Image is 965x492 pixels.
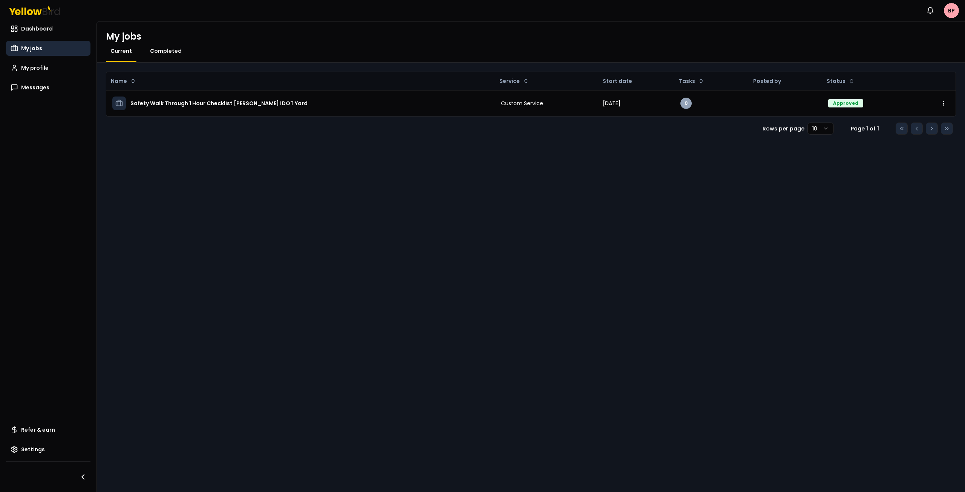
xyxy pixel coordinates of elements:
[944,3,959,18] span: BP
[6,41,90,56] a: My jobs
[108,75,139,87] button: Name
[501,100,543,107] span: Custom Service
[603,100,620,107] span: [DATE]
[6,442,90,457] a: Settings
[6,422,90,437] a: Refer & earn
[828,99,863,107] div: Approved
[106,47,136,55] a: Current
[499,77,520,85] span: Service
[597,72,674,90] th: Start date
[21,446,45,453] span: Settings
[111,77,127,85] span: Name
[21,84,49,91] span: Messages
[21,44,42,52] span: My jobs
[6,80,90,95] a: Messages
[146,47,186,55] a: Completed
[680,98,692,109] div: 0
[21,64,49,72] span: My profile
[21,426,55,434] span: Refer & earn
[763,125,804,132] p: Rows per page
[150,47,182,55] span: Completed
[110,47,132,55] span: Current
[679,77,695,85] span: Tasks
[496,75,532,87] button: Service
[106,31,141,43] h1: My jobs
[747,72,822,90] th: Posted by
[846,125,884,132] div: Page 1 of 1
[6,60,90,75] a: My profile
[21,25,53,32] span: Dashboard
[6,21,90,36] a: Dashboard
[824,75,858,87] button: Status
[676,75,707,87] button: Tasks
[827,77,846,85] span: Status
[130,97,308,110] h3: Safety Walk Through 1 Hour Checklist [PERSON_NAME] IDOT Yard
